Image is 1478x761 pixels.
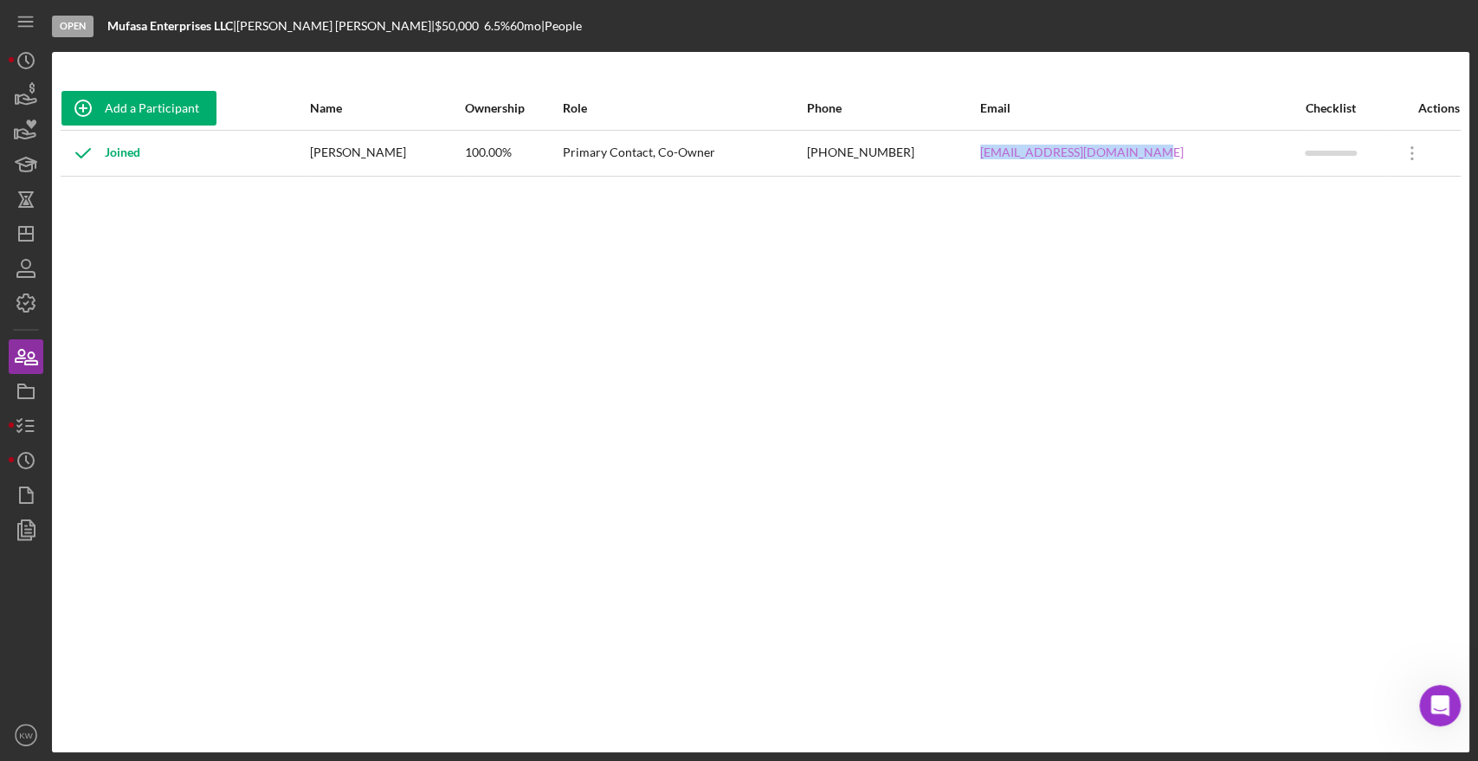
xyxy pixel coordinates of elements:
[19,731,33,740] text: KW
[435,18,479,33] span: $50,000
[465,132,561,175] div: 100.00%
[61,91,216,126] button: Add a Participant
[107,18,233,33] b: Mufasa Enterprises LLC
[807,101,978,115] div: Phone
[52,16,94,37] div: Open
[1305,101,1388,115] div: Checklist
[9,718,43,752] button: KW
[310,132,463,175] div: [PERSON_NAME]
[105,91,199,126] div: Add a Participant
[541,19,582,33] div: | People
[563,132,805,175] div: Primary Contact, Co-Owner
[1391,101,1461,115] div: Actions
[510,19,541,33] div: 60 mo
[61,132,140,175] div: Joined
[484,19,510,33] div: 6.5 %
[980,145,1184,159] a: [EMAIL_ADDRESS][DOMAIN_NAME]
[107,19,236,33] div: |
[563,101,805,115] div: Role
[465,101,561,115] div: Ownership
[310,101,463,115] div: Name
[1419,685,1461,726] iframe: Intercom live chat
[980,101,1304,115] div: Email
[807,132,978,175] div: [PHONE_NUMBER]
[236,19,435,33] div: [PERSON_NAME] [PERSON_NAME] |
